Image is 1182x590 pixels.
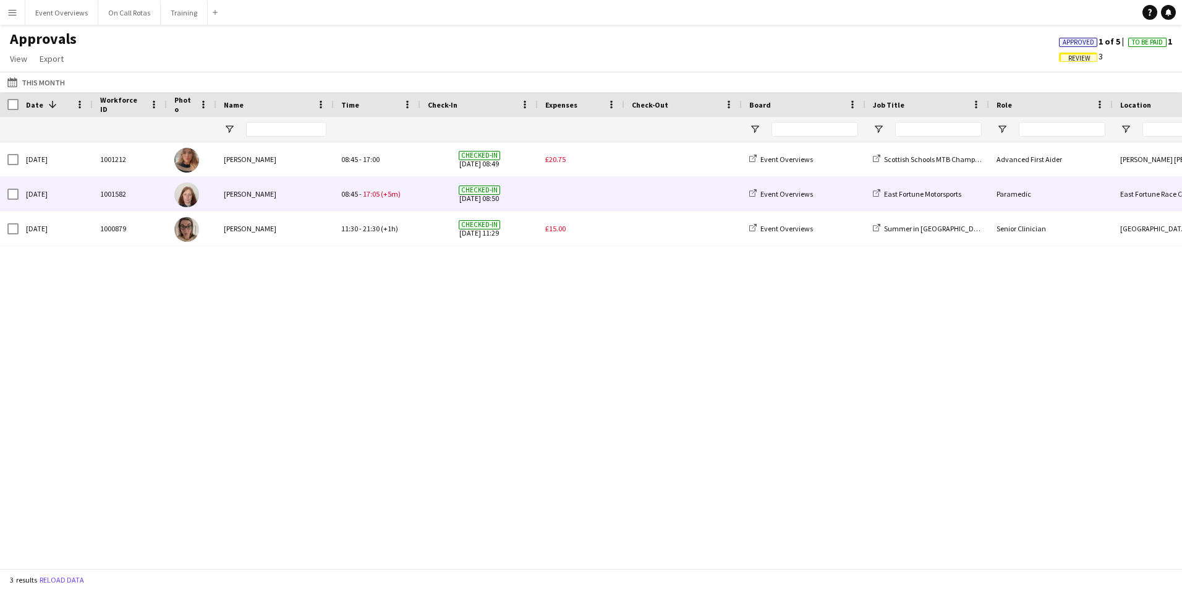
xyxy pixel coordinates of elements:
a: Summer in [GEOGRAPHIC_DATA] [873,224,989,233]
span: 11:30 [341,224,358,233]
input: Job Title Filter Input [895,122,982,137]
span: [DATE] 08:50 [428,177,530,211]
div: Senior Clinician [989,212,1113,246]
img: Claire Morris [174,182,199,207]
a: Scottish Schools MTB Championships [873,155,1001,164]
span: Name [224,100,244,109]
div: [DATE] [19,212,93,246]
div: Paramedic [989,177,1113,211]
div: 1000879 [93,212,167,246]
div: [DATE] [19,142,93,176]
span: Role [997,100,1012,109]
span: Event Overviews [760,189,813,199]
div: 1001212 [93,142,167,176]
span: Photo [174,95,194,114]
span: - [359,155,362,164]
div: [PERSON_NAME] [216,212,334,246]
span: Scottish Schools MTB Championships [884,155,1001,164]
span: [DATE] 08:49 [428,142,530,176]
div: [PERSON_NAME] [216,177,334,211]
span: 21:30 [363,224,380,233]
span: Check-Out [632,100,668,109]
button: Event Overviews [25,1,98,25]
span: (+5m) [381,189,401,199]
span: To Be Paid [1132,38,1163,46]
span: 17:00 [363,155,380,164]
span: 3 [1059,51,1103,62]
span: Location [1120,100,1151,109]
span: Review [1068,54,1091,62]
a: Event Overviews [749,189,813,199]
span: Checked-in [459,186,500,195]
button: Training [161,1,208,25]
a: Event Overviews [749,224,813,233]
span: Check-In [428,100,457,109]
button: Open Filter Menu [749,124,760,135]
a: Event Overviews [749,155,813,164]
span: 17:05 [363,189,380,199]
span: East Fortune Motorsports [884,189,961,199]
button: Open Filter Menu [224,124,235,135]
button: Open Filter Menu [997,124,1008,135]
div: [DATE] [19,177,93,211]
span: - [359,224,362,233]
div: [PERSON_NAME] [216,142,334,176]
img: Nicola Jamieson [174,217,199,242]
span: Job Title [873,100,904,109]
span: Date [26,100,43,109]
span: £20.75 [545,155,566,164]
span: £15.00 [545,224,566,233]
span: 08:45 [341,155,358,164]
button: On Call Rotas [98,1,161,25]
span: Board [749,100,771,109]
span: 1 of 5 [1059,36,1128,47]
span: Export [40,53,64,64]
span: Event Overviews [760,155,813,164]
button: Open Filter Menu [1120,124,1131,135]
input: Role Filter Input [1019,122,1105,137]
span: [DATE] 11:29 [428,212,530,246]
button: This Month [5,75,67,90]
span: Summer in [GEOGRAPHIC_DATA] [884,224,989,233]
input: Name Filter Input [246,122,326,137]
span: - [359,189,362,199]
span: Event Overviews [760,224,813,233]
div: Advanced First Aider [989,142,1113,176]
span: Approved [1063,38,1094,46]
button: Reload data [37,573,87,587]
a: East Fortune Motorsports [873,189,961,199]
span: View [10,53,27,64]
div: 1001582 [93,177,167,211]
a: View [5,51,32,67]
span: 08:45 [341,189,358,199]
span: Expenses [545,100,577,109]
span: Checked-in [459,220,500,229]
img: Lauren Svensen [174,148,199,173]
span: (+1h) [381,224,398,233]
span: Workforce ID [100,95,145,114]
a: Export [35,51,69,67]
input: Board Filter Input [772,122,858,137]
button: Open Filter Menu [873,124,884,135]
span: Checked-in [459,151,500,160]
span: 1 [1128,36,1172,47]
span: Time [341,100,359,109]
